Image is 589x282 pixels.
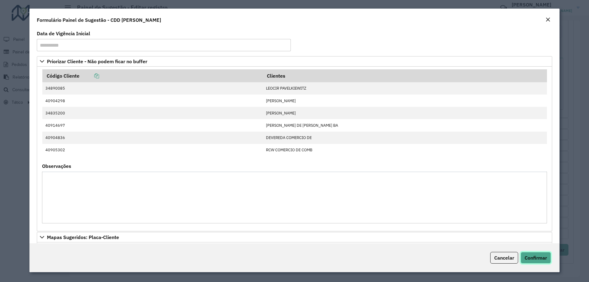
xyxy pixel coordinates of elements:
[490,252,518,264] button: Cancelar
[263,107,547,119] td: [PERSON_NAME]
[79,73,99,79] a: Copiar
[37,232,552,242] a: Mapas Sugeridos: Placa-Cliente
[37,16,161,24] h4: Formulário Painel de Sugestão - CDD [PERSON_NAME]
[521,252,551,264] button: Confirmar
[42,107,263,119] td: 34835200
[42,162,71,170] label: Observações
[525,255,547,261] span: Confirmar
[42,82,263,95] td: 34890085
[263,132,547,144] td: DEVEREDA COMERCIO DE
[42,69,263,82] th: Código Cliente
[47,235,119,240] span: Mapas Sugeridos: Placa-Cliente
[42,132,263,144] td: 40904836
[263,95,547,107] td: [PERSON_NAME]
[37,30,90,37] label: Data de Vigência Inicial
[545,17,550,22] em: Fechar
[42,119,263,131] td: 40914697
[263,119,547,131] td: [PERSON_NAME] DE [PERSON_NAME] BA
[42,95,263,107] td: 40904298
[494,255,514,261] span: Cancelar
[37,56,552,67] a: Priorizar Cliente - Não podem ficar no buffer
[42,144,263,156] td: 40905302
[544,16,552,24] button: Close
[37,67,552,231] div: Priorizar Cliente - Não podem ficar no buffer
[263,82,547,95] td: LEOCIR PAVELKIEWITZ
[47,59,147,64] span: Priorizar Cliente - Não podem ficar no buffer
[263,144,547,156] td: RCW COMERCIO DE COMB
[263,69,547,82] th: Clientes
